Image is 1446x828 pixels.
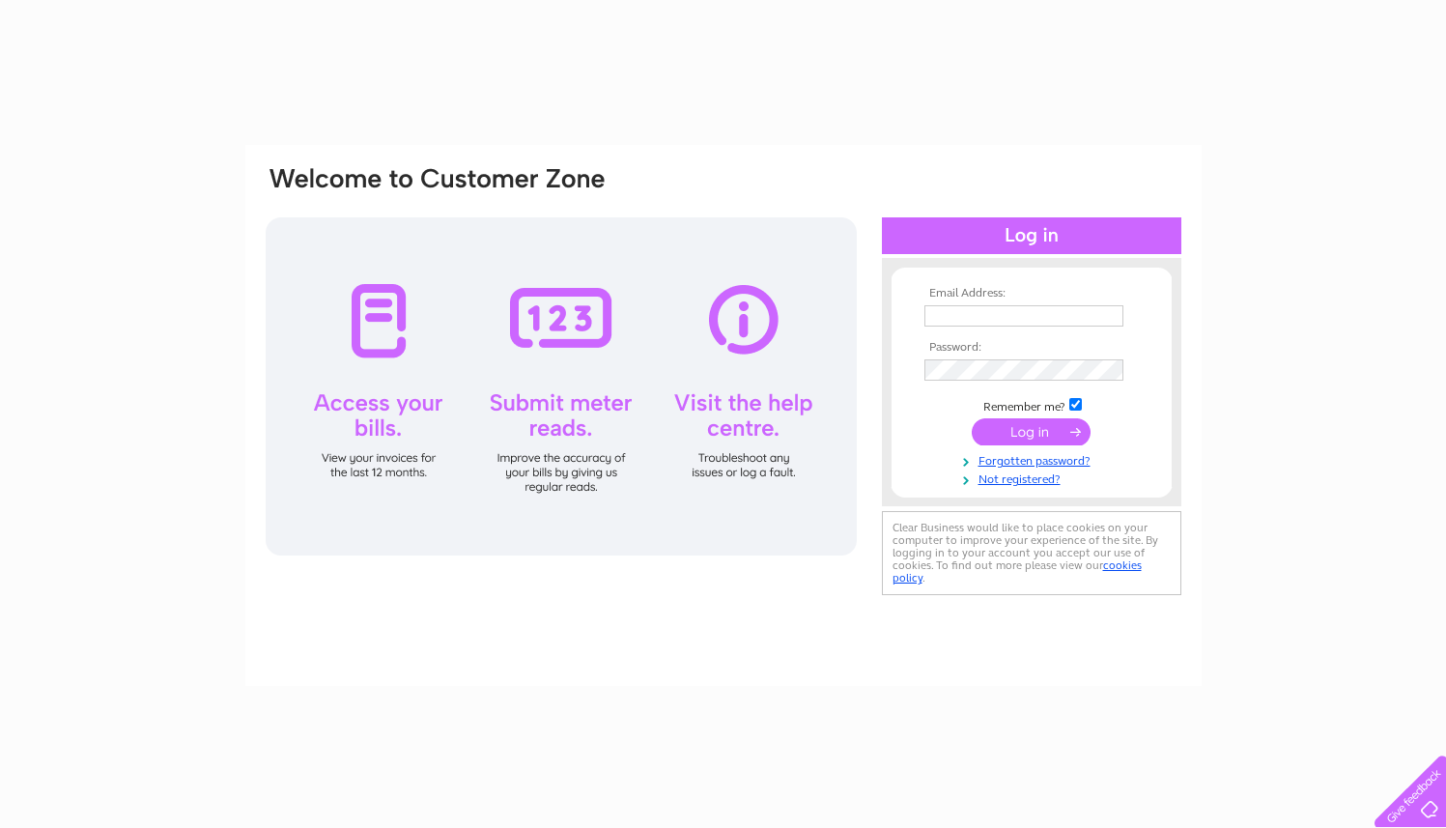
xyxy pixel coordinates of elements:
[893,558,1142,585] a: cookies policy
[924,450,1144,469] a: Forgotten password?
[924,469,1144,487] a: Not registered?
[972,418,1091,445] input: Submit
[882,511,1181,595] div: Clear Business would like to place cookies on your computer to improve your experience of the sit...
[920,395,1144,414] td: Remember me?
[920,287,1144,300] th: Email Address:
[920,341,1144,355] th: Password:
